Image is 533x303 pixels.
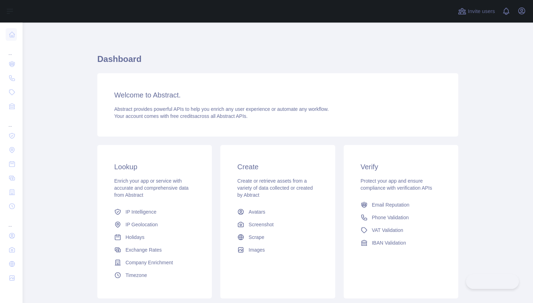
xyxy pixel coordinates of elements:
span: Protect your app and ensure compliance with verification APIs [361,178,432,191]
span: Create or retrieve assets from a variety of data collected or created by Abtract [237,178,313,198]
span: Company Enrichment [125,259,173,266]
span: Images [249,246,265,253]
span: Email Reputation [372,201,410,208]
a: VAT Validation [358,224,444,236]
a: Timezone [111,269,198,282]
span: IBAN Validation [372,239,406,246]
h3: Verify [361,162,441,172]
span: Phone Validation [372,214,409,221]
a: Images [234,244,321,256]
a: Screenshot [234,218,321,231]
a: Holidays [111,231,198,244]
a: IBAN Validation [358,236,444,249]
div: ... [6,42,17,56]
span: Avatars [249,208,265,215]
a: IP Intelligence [111,206,198,218]
span: Invite users [468,7,495,15]
a: Email Reputation [358,198,444,211]
span: IP Intelligence [125,208,157,215]
span: Timezone [125,272,147,279]
a: Phone Validation [358,211,444,224]
span: Scrape [249,234,264,241]
span: Enrich your app or service with accurate and comprehensive data from Abstract [114,178,189,198]
a: Exchange Rates [111,244,198,256]
h3: Lookup [114,162,195,172]
span: Holidays [125,234,145,241]
a: Avatars [234,206,321,218]
span: Abstract provides powerful APIs to help you enrich any user experience or automate any workflow. [114,106,329,112]
h1: Dashboard [97,53,458,70]
h3: Welcome to Abstract. [114,90,441,100]
span: free credits [170,113,195,119]
div: ... [6,114,17,128]
span: Exchange Rates [125,246,162,253]
div: ... [6,214,17,228]
a: Scrape [234,231,321,244]
a: Company Enrichment [111,256,198,269]
a: IP Geolocation [111,218,198,231]
h3: Create [237,162,318,172]
iframe: Toggle Customer Support [466,274,519,289]
button: Invite users [457,6,496,17]
span: Your account comes with across all Abstract APIs. [114,113,247,119]
span: VAT Validation [372,227,403,234]
span: Screenshot [249,221,274,228]
span: IP Geolocation [125,221,158,228]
